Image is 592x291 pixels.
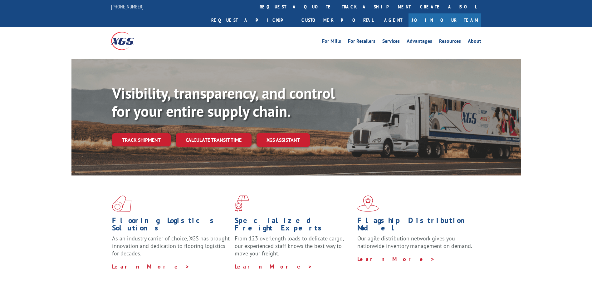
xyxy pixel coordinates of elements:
p: From 123 overlength loads to delicate cargo, our experienced staff knows the best way to move you... [235,235,353,263]
a: Calculate transit time [176,133,252,147]
span: As an industry carrier of choice, XGS has brought innovation and dedication to flooring logistics... [112,235,230,257]
a: XGS ASSISTANT [257,133,310,147]
a: Join Our Team [409,13,481,27]
a: Learn More > [235,263,312,270]
img: xgs-icon-flagship-distribution-model-red [357,195,379,212]
a: For Retailers [348,39,375,46]
a: Learn More > [357,255,435,263]
a: Agent [378,13,409,27]
span: Our agile distribution network gives you nationwide inventory management on demand. [357,235,472,249]
img: xgs-icon-focused-on-flooring-red [235,195,249,212]
b: Visibility, transparency, and control for your entire supply chain. [112,83,335,121]
a: Advantages [407,39,432,46]
img: xgs-icon-total-supply-chain-intelligence-red [112,195,131,212]
a: Request a pickup [207,13,297,27]
a: Customer Portal [297,13,378,27]
a: Services [382,39,400,46]
h1: Specialized Freight Experts [235,217,353,235]
h1: Flagship Distribution Model [357,217,475,235]
a: About [468,39,481,46]
a: Resources [439,39,461,46]
a: Track shipment [112,133,171,146]
a: For Mills [322,39,341,46]
a: [PHONE_NUMBER] [111,3,144,10]
h1: Flooring Logistics Solutions [112,217,230,235]
a: Learn More > [112,263,190,270]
